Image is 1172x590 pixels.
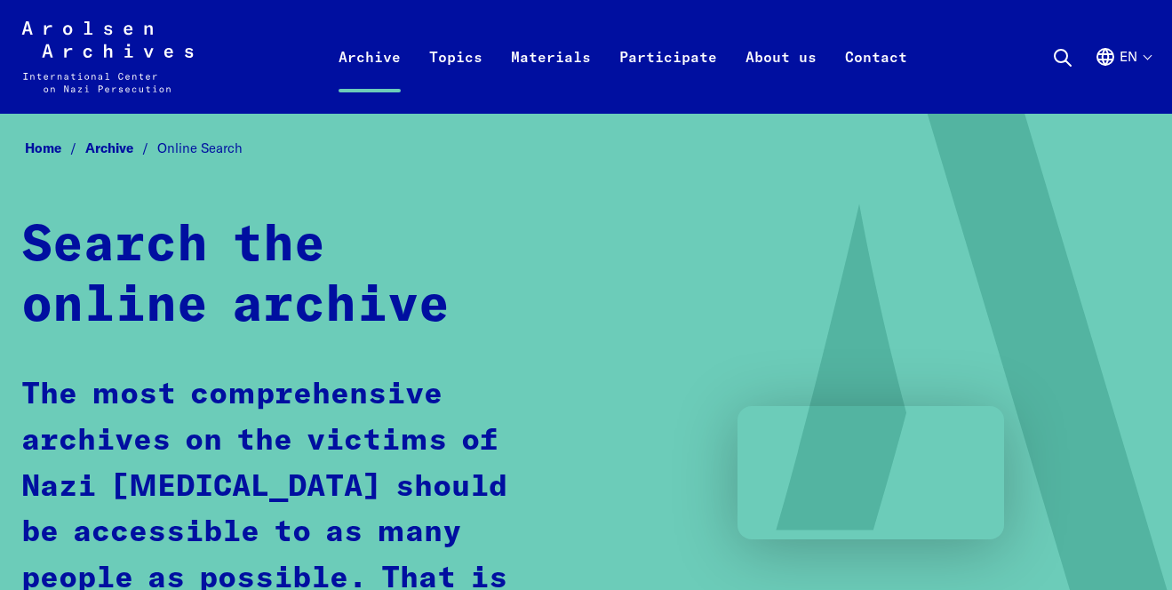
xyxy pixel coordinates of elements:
[324,43,415,114] a: Archive
[731,43,831,114] a: About us
[85,140,157,156] a: Archive
[21,220,450,331] strong: Search the online archive
[157,140,243,156] span: Online Search
[831,43,921,114] a: Contact
[605,43,731,114] a: Participate
[1095,46,1151,110] button: English, language selection
[25,140,85,156] a: Home
[21,135,1151,162] nav: Breadcrumb
[415,43,497,114] a: Topics
[324,21,921,92] nav: Primary
[497,43,605,114] a: Materials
